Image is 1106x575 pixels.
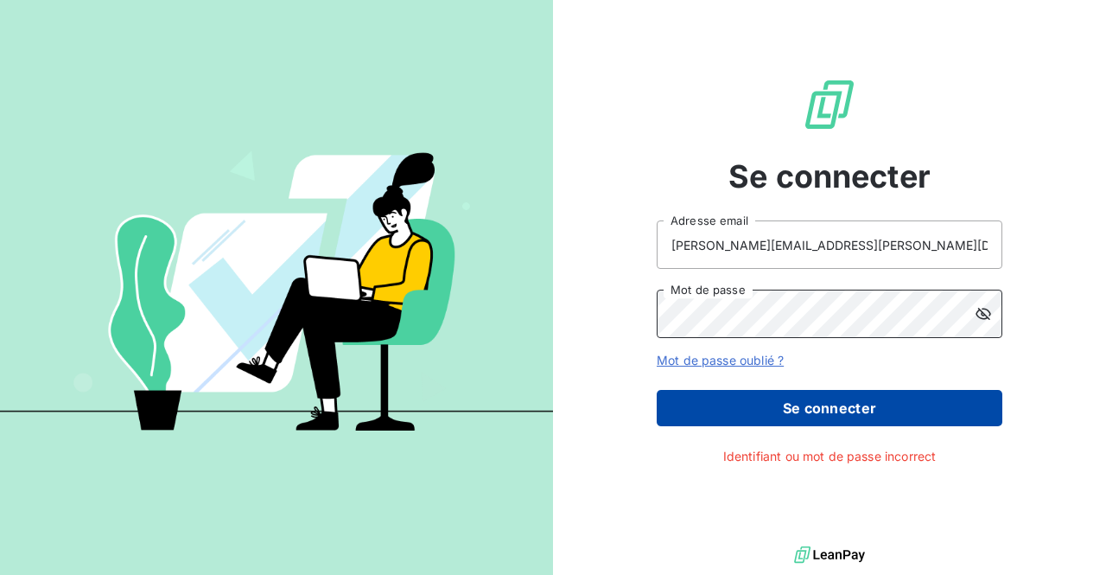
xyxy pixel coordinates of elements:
a: Mot de passe oublié ? [657,353,784,367]
img: logo [794,542,865,568]
input: placeholder [657,220,1002,269]
img: Logo LeanPay [802,77,857,132]
button: Se connecter [657,390,1002,426]
span: Se connecter [728,153,931,200]
span: Identifiant ou mot de passe incorrect [723,447,937,465]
